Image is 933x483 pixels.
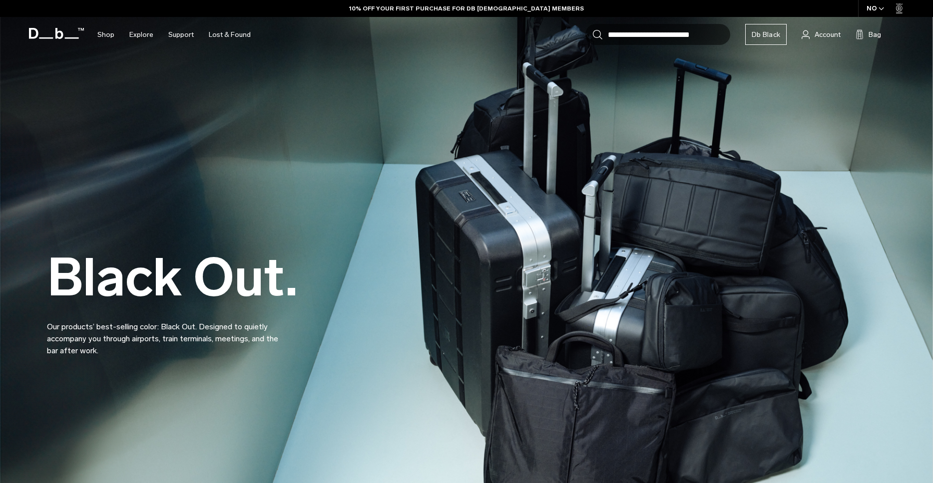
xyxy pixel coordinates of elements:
nav: Main Navigation [90,17,258,52]
button: Bag [856,28,881,40]
span: Bag [869,29,881,40]
a: Shop [97,17,114,52]
a: Db Black [745,24,787,45]
a: 10% OFF YOUR FIRST PURCHASE FOR DB [DEMOGRAPHIC_DATA] MEMBERS [349,4,584,13]
span: Account [815,29,841,40]
p: Our products’ best-selling color: Black Out. Designed to quietly accompany you through airports, ... [47,309,287,357]
a: Explore [129,17,153,52]
h2: Black Out. [47,251,298,304]
a: Support [168,17,194,52]
a: Lost & Found [209,17,251,52]
a: Account [802,28,841,40]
